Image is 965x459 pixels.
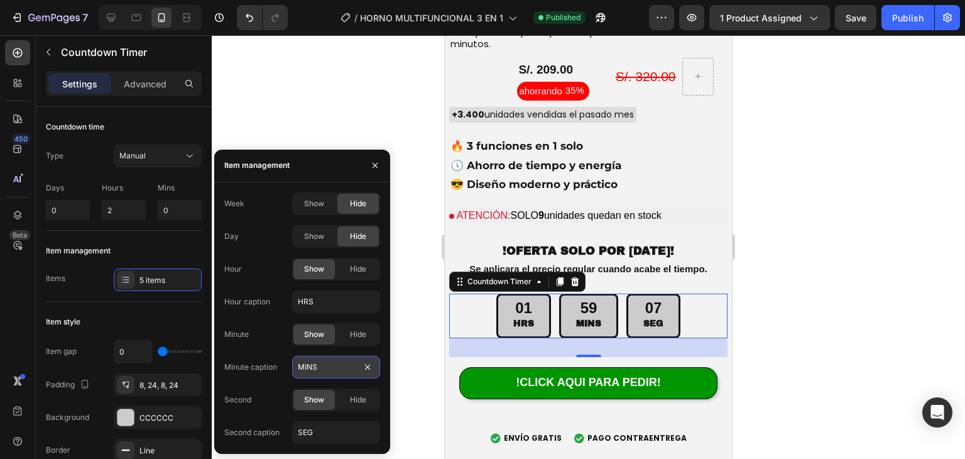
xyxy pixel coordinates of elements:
[139,445,199,456] div: Line
[71,341,215,353] strong: !CLICK AQUI PARA PEDIR!
[4,72,192,87] div: unidades vendidas el pasado mes
[304,231,324,242] span: Show
[237,5,288,30] div: Undo/Redo
[114,145,202,167] button: Manual
[304,263,324,275] span: Show
[360,11,503,25] span: HORNO MULTIFUNCIONAL 3 EN 1
[304,198,324,209] span: Show
[170,28,232,55] div: S/. 320.00
[94,175,99,185] span: 9
[72,23,131,47] div: S/. 209.00
[224,296,270,307] div: Hour caption
[6,143,173,155] strong: 😎 Diseño moderno y práctico
[224,231,239,242] div: Day
[119,151,146,160] span: Manual
[350,329,366,340] span: Hide
[46,150,63,162] div: Type
[72,48,119,64] div: ahorrando
[445,35,732,459] iframe: Design area
[82,10,88,25] p: 7
[546,12,581,23] span: Published
[68,280,89,296] p: HRS
[46,121,104,133] div: Countdown time
[46,346,77,357] div: Item gap
[720,11,802,25] span: 1 product assigned
[6,124,177,136] strong: 🕔 Ahorro de tiempo y energía
[139,412,199,424] div: CCCCCC
[46,245,111,257] div: Item management
[46,412,89,423] div: Background
[158,182,202,194] p: Mins
[350,231,366,242] span: Hide
[139,380,199,391] div: 8, 24, 8, 24
[119,48,141,63] div: 35%
[881,5,934,30] button: Publish
[892,11,924,25] div: Publish
[114,340,152,363] input: Auto
[131,265,156,280] div: 59
[6,104,138,117] strong: 🔥 3 funciones en 1 solo
[14,332,273,363] button: <p><span style="font-size:18px;"><strong>!CLICK AQUI PARA PEDIR!</strong></span></p>
[7,73,40,86] span: +3.400
[46,316,80,328] div: Item style
[9,230,30,240] div: Beta
[350,263,366,275] span: Hide
[199,265,219,280] div: 07
[102,182,146,194] p: Hours
[5,5,94,30] button: 7
[62,77,97,91] p: Settings
[224,394,251,406] div: Second
[61,45,197,60] p: Countdown Timer
[46,445,70,456] div: Border
[131,280,156,296] p: MINS
[46,377,92,394] div: Padding
[59,397,117,409] span: ENVÍO GRATIS
[58,209,229,222] strong: !OFERTA SOLO POR [DATE]!
[846,13,866,23] span: Save
[143,397,242,409] span: PAGO CONTRAENTREGA
[304,394,324,406] span: Show
[224,160,290,171] div: Item management
[835,5,876,30] button: Save
[12,134,30,144] div: 450
[354,11,357,25] span: /
[46,273,65,284] div: Items
[139,275,199,286] div: 5 items
[25,228,262,239] strong: Se aplicara el precio regular cuando acabe el tiempo.
[68,265,89,280] div: 01
[124,77,166,91] p: Advanced
[304,329,324,340] span: Show
[224,362,277,373] div: Minute caption
[199,280,219,296] p: SEG
[350,198,366,209] span: Hide
[46,182,90,194] p: Days
[4,173,283,188] p: SOLO unidades quedan en stock
[12,175,66,185] span: ATENCIÓN:
[709,5,830,30] button: 1 product assigned
[350,394,366,406] span: Hide
[224,263,242,275] div: Hour
[224,198,244,209] div: Week
[20,241,89,252] div: Countdown Timer
[224,329,249,340] div: Minute
[922,397,952,428] div: Open Intercom Messenger
[224,427,280,438] div: Second caption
